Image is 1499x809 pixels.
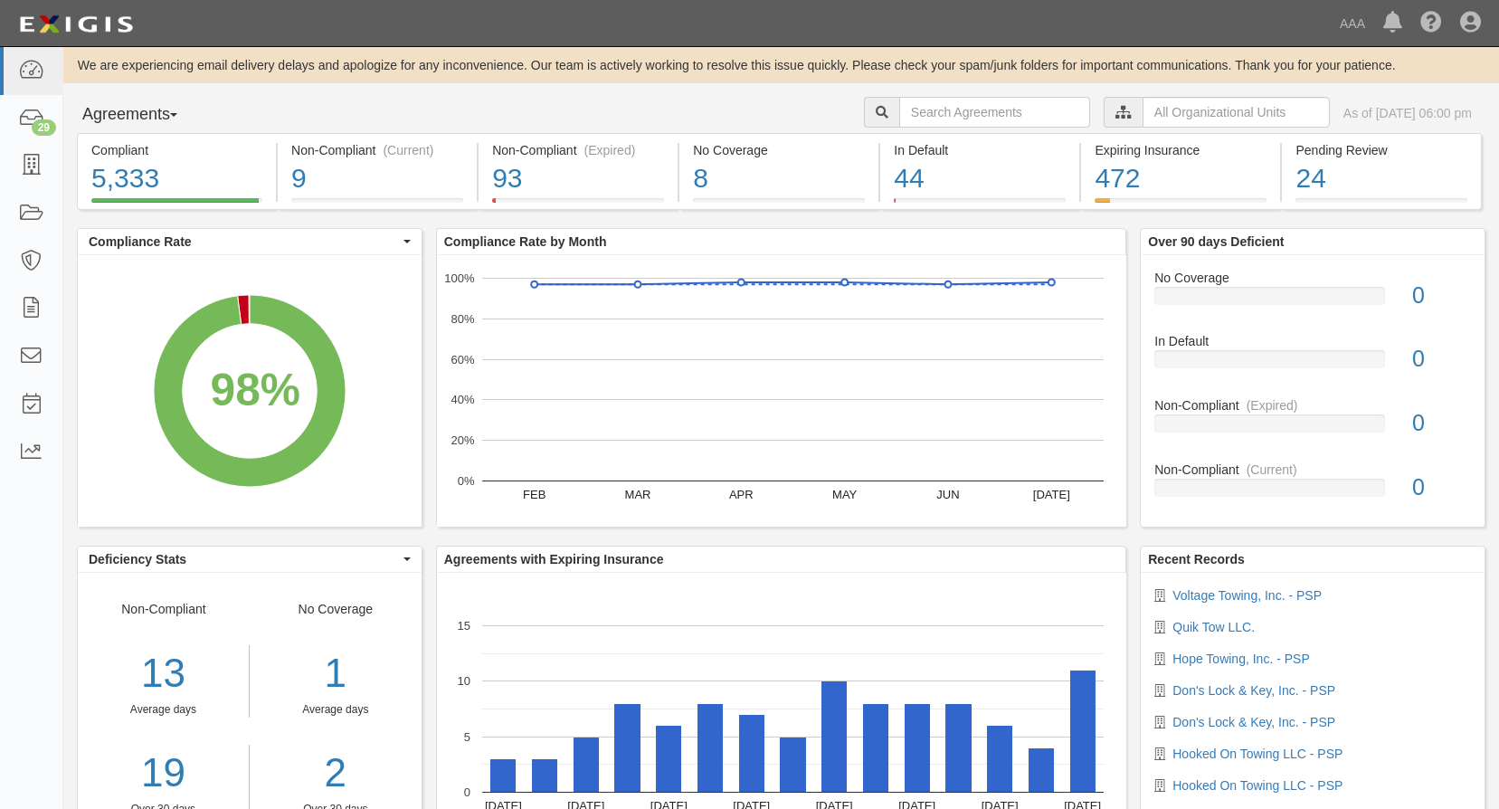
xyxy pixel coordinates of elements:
[89,233,399,251] span: Compliance Rate
[77,198,276,213] a: Compliant5,333
[263,745,408,802] a: 2
[1095,141,1267,159] div: Expiring Insurance
[584,141,636,159] div: (Expired)
[492,141,664,159] div: Non-Compliant (Expired)
[437,255,1126,527] svg: A chart.
[1172,747,1342,761] a: Hooked On Towing LLC - PSP
[1399,343,1485,376] div: 0
[451,312,474,326] text: 80%
[451,433,474,447] text: 20%
[291,159,463,198] div: 9
[899,97,1090,128] input: Search Agreements
[211,357,300,422] div: 98%
[464,729,470,743] text: 5
[1154,461,1471,511] a: Non-Compliant(Current)0
[894,141,1066,159] div: In Default
[1343,104,1472,122] div: As of [DATE] 06:00 pm
[78,745,249,802] a: 19
[451,352,474,366] text: 60%
[492,159,664,198] div: 93
[832,488,858,501] text: MAY
[1095,159,1267,198] div: 472
[457,474,474,488] text: 0%
[78,255,422,527] svg: A chart.
[936,488,959,501] text: JUN
[1081,198,1280,213] a: Expiring Insurance472
[1172,620,1255,634] a: Quik Tow LLC.
[693,141,865,159] div: No Coverage
[91,159,262,198] div: 5,333
[78,645,249,702] div: 13
[1141,332,1485,350] div: In Default
[291,141,463,159] div: Non-Compliant (Current)
[880,198,1079,213] a: In Default44
[444,234,607,249] b: Compliance Rate by Month
[693,159,865,198] div: 8
[278,198,477,213] a: Non-Compliant(Current)9
[679,198,878,213] a: No Coverage8
[77,97,213,133] button: Agreements
[14,8,138,41] img: logo-5460c22ac91f19d4615b14bd174203de0afe785f0fc80cf4dbbc73dc1793850b.png
[1295,141,1466,159] div: Pending Review
[89,550,399,568] span: Deficiency Stats
[464,785,470,799] text: 0
[1420,13,1442,34] i: Help Center - Complianz
[1172,588,1322,603] a: Voltage Towing, Inc. - PSP
[1154,332,1471,396] a: In Default0
[91,141,262,159] div: Compliant
[444,552,664,566] b: Agreements with Expiring Insurance
[1172,778,1342,793] a: Hooked On Towing LLC - PSP
[457,619,470,633] text: 15
[1399,280,1485,312] div: 0
[1399,407,1485,440] div: 0
[63,56,1499,74] div: We are experiencing email delivery delays and apologize for any inconvenience. Our team is active...
[1141,396,1485,414] div: Non-Compliant
[1331,5,1374,42] a: AAA
[523,488,546,501] text: FEB
[1172,652,1309,666] a: Hope Towing, Inc. - PSP
[444,271,475,285] text: 100%
[78,547,422,572] button: Deficiency Stats
[263,645,408,702] div: 1
[32,119,56,136] div: 29
[263,702,408,718] div: Average days
[383,141,433,159] div: (Current)
[1141,269,1485,287] div: No Coverage
[1172,715,1335,729] a: Don's Lock & Key, Inc. - PSP
[1399,471,1485,504] div: 0
[1154,269,1471,333] a: No Coverage0
[1247,396,1298,414] div: (Expired)
[1033,488,1070,501] text: [DATE]
[1295,159,1466,198] div: 24
[1143,97,1330,128] input: All Organizational Units
[1172,683,1335,698] a: Don's Lock & Key, Inc. - PSP
[624,488,650,501] text: MAR
[457,674,470,688] text: 10
[1247,461,1297,479] div: (Current)
[78,702,249,718] div: Average days
[729,488,754,501] text: APR
[1141,461,1485,479] div: Non-Compliant
[1282,198,1481,213] a: Pending Review24
[1154,396,1471,461] a: Non-Compliant(Expired)0
[1148,552,1245,566] b: Recent Records
[451,393,474,406] text: 40%
[479,198,678,213] a: Non-Compliant(Expired)93
[78,229,422,254] button: Compliance Rate
[1148,234,1284,249] b: Over 90 days Deficient
[894,159,1066,198] div: 44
